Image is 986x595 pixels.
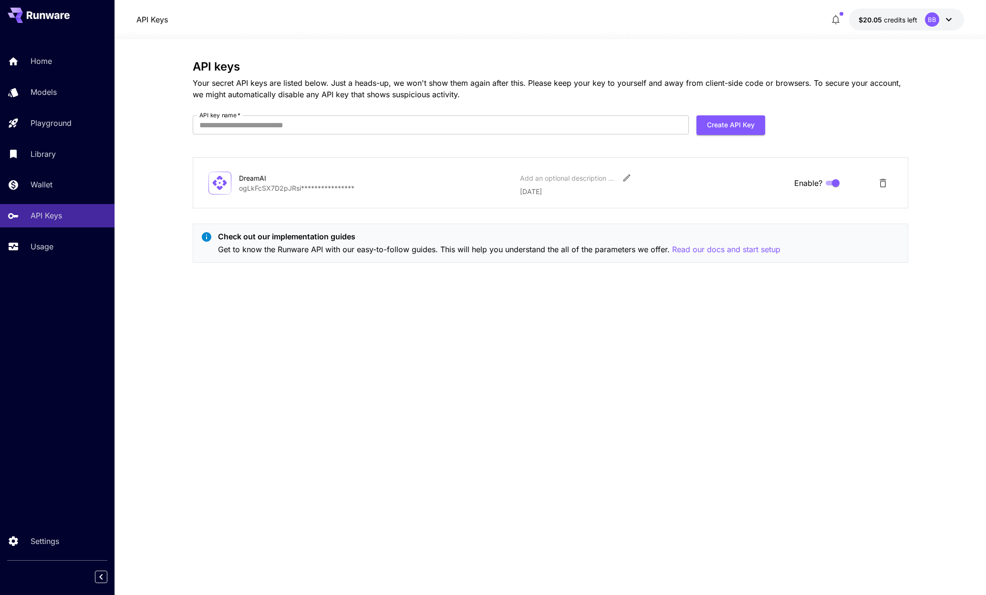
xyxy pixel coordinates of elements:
nav: breadcrumb [136,14,168,25]
p: Your secret API keys are listed below. Just a heads-up, we won't show them again after this. Plea... [193,77,908,100]
p: Settings [31,535,59,547]
span: $20.05 [859,16,884,24]
p: [DATE] [520,186,786,196]
button: Edit [618,169,635,186]
button: Delete API Key [873,174,893,193]
button: Collapse sidebar [95,571,107,583]
div: DreamAI [239,173,334,183]
a: API Keys [136,14,168,25]
p: Playground [31,117,72,129]
button: $20.05BB [849,9,964,31]
p: Usage [31,241,53,252]
p: Library [31,148,56,160]
div: Add an optional description or comment [520,173,615,183]
div: Collapse sidebar [102,568,114,585]
div: $20.05 [859,15,917,25]
p: Models [31,86,57,98]
span: Enable? [794,177,822,189]
label: API key name [199,111,240,119]
p: API Keys [31,210,62,221]
p: Get to know the Runware API with our easy-to-follow guides. This will help you understand the all... [218,244,780,256]
button: Read our docs and start setup [672,244,780,256]
p: Check out our implementation guides [218,231,780,242]
span: credits left [884,16,917,24]
p: Home [31,55,52,67]
p: Wallet [31,179,52,190]
h3: API keys [193,60,908,73]
div: BB [925,12,939,27]
button: Create API Key [696,115,765,135]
